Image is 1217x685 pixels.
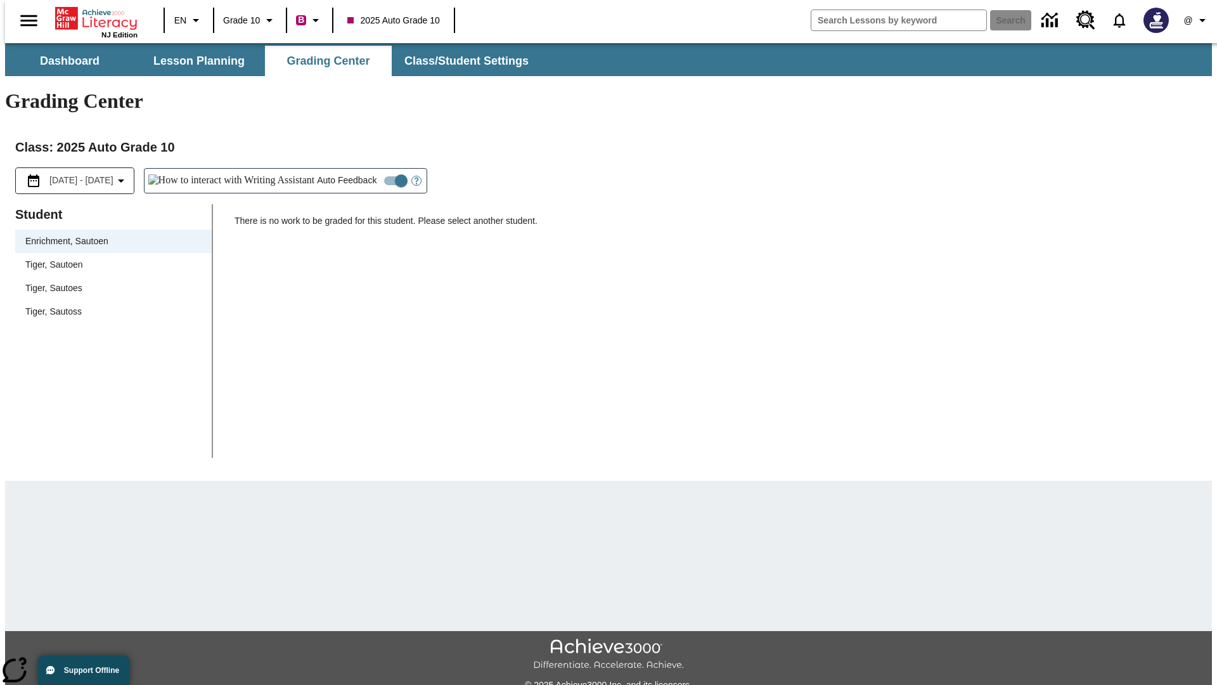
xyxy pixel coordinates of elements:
[15,137,1202,157] h2: Class : 2025 Auto Grade 10
[1103,4,1136,37] a: Notifications
[49,174,113,187] span: [DATE] - [DATE]
[5,43,1212,76] div: SubNavbar
[55,6,138,31] a: Home
[1069,3,1103,37] a: Resource Center, Will open in new tab
[136,46,262,76] button: Lesson Planning
[5,89,1212,113] h1: Grading Center
[174,14,186,27] span: EN
[1183,14,1192,27] span: @
[265,46,392,76] button: Grading Center
[169,9,209,32] button: Language: EN, Select a language
[55,4,138,39] div: Home
[218,9,282,32] button: Grade: Grade 10, Select a grade
[1034,3,1069,38] a: Data Center
[235,214,1202,237] p: There is no work to be graded for this student. Please select another student.
[15,204,212,225] p: Student
[113,173,129,188] svg: Collapse Date Range Filter
[811,10,986,30] input: search field
[25,258,202,271] span: Tiger, Sautoen
[5,46,540,76] div: SubNavbar
[148,174,315,187] img: How to interact with Writing Assistant
[101,31,138,39] span: NJ Edition
[15,300,212,323] div: Tiger, Sautoss
[15,277,212,300] div: Tiger, Sautoes
[347,14,439,27] span: 2025 Auto Grade 10
[394,46,539,76] button: Class/Student Settings
[15,230,212,253] div: Enrichment, Sautoen
[1136,4,1176,37] button: Select a new avatar
[38,656,129,685] button: Support Offline
[64,666,119,675] span: Support Offline
[298,12,304,28] span: B
[25,282,202,295] span: Tiger, Sautoes
[406,169,427,193] button: Open Help for Writing Assistant
[223,14,260,27] span: Grade 10
[291,9,328,32] button: Boost Class color is violet red. Change class color
[1176,9,1217,32] button: Profile/Settings
[1143,8,1169,33] img: Avatar
[533,639,684,671] img: Achieve3000 Differentiate Accelerate Achieve
[15,253,212,277] div: Tiger, Sautoen
[6,46,133,76] button: Dashboard
[317,174,377,187] span: Auto Feedback
[21,173,129,188] button: Select the date range menu item
[25,305,202,318] span: Tiger, Sautoss
[10,2,48,39] button: Open side menu
[25,235,202,248] span: Enrichment, Sautoen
